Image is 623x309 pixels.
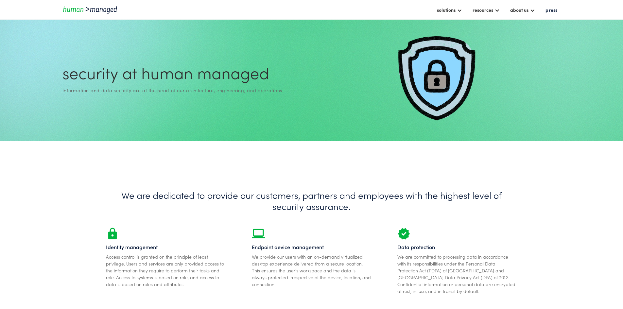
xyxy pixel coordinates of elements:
h1: security at Human managed [62,63,309,81]
div: about us [507,4,538,15]
div: We are committed to processing data in accordance with its responsibilities under the Personal Da... [397,253,517,295]
div: We provide our users with an on-demand virtualized desktop experience delivered from a secure loc... [252,253,372,288]
div: Endpoint device management [252,243,372,251]
div: Information and data security are at the heart of our architecture, engineering, and operations. [62,87,309,93]
h1: We are dedicated to provide our customers, partners and employees with the highest level of secur... [106,190,517,212]
a: press [542,4,561,15]
div: solutions [437,6,456,14]
div: Access control is granted on the principle of least privilege. Users and services are only provid... [106,253,226,288]
a: home [62,5,121,14]
div: solutions [434,4,465,15]
div: Identity management [106,243,226,251]
div: about us [510,6,528,14]
div: Data protection [397,243,517,251]
div: resources [473,6,493,14]
div: resources [469,4,503,15]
